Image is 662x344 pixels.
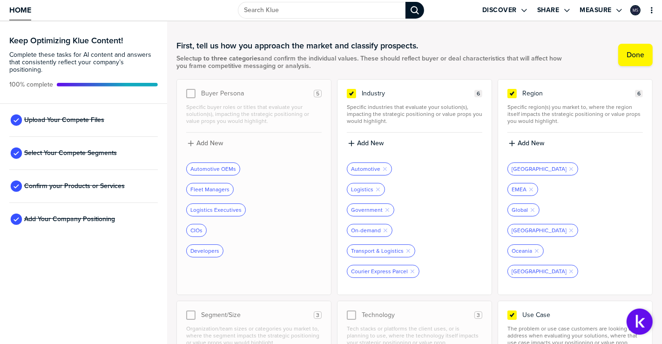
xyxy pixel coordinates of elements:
[186,138,322,148] button: Add New
[238,2,405,19] input: Search Klue
[24,216,115,223] span: Add Your Company Positioning
[507,104,643,125] span: Specific region(s) you market to, where the region itself impacts the strategic positioning or va...
[201,311,241,319] span: Segment/Size
[405,248,411,254] button: Remove Tag
[24,116,104,124] span: Upload Your Compete Files
[522,311,550,319] span: Use Case
[385,207,390,213] button: Remove Tag
[482,6,517,14] label: Discover
[383,228,388,233] button: Remove Tag
[568,269,574,274] button: Remove Tag
[405,2,424,19] div: Search Klue
[522,90,543,97] span: Region
[528,187,534,192] button: Remove Tag
[9,51,158,74] span: Complete these tasks for AI content and answers that consistently reflect your company’s position...
[24,149,117,157] span: Select Your Compete Segments
[196,139,223,148] label: Add New
[9,36,158,45] h3: Keep Optimizing Klue Content!
[627,309,653,335] button: Open Support Center
[347,104,482,125] span: Specific industries that evaluate your solution(s), impacting the strategic positioning or value ...
[618,44,653,66] button: Done
[357,139,384,148] label: Add New
[507,138,643,148] button: Add New
[375,187,381,192] button: Remove Tag
[194,54,261,63] strong: up to three categories
[568,166,574,172] button: Remove Tag
[530,207,535,213] button: Remove Tag
[316,312,319,319] span: 3
[176,40,566,51] h1: First, tell us how you approach the market and classify prospects.
[201,90,244,97] span: Buyer Persona
[362,90,385,97] span: Industry
[637,90,641,97] span: 6
[382,166,388,172] button: Remove Tag
[629,4,642,16] a: Edit Profile
[186,104,322,125] span: Specific buyer roles or titles that evaluate your solution(s), impacting the strategic positionin...
[347,138,482,148] button: Add New
[518,139,544,148] label: Add New
[631,6,640,14] img: 5d4db0085ffa0daa00f06a3fc5abb92c-sml.png
[580,6,612,14] label: Measure
[568,228,574,233] button: Remove Tag
[9,6,31,14] span: Home
[9,81,53,88] span: Active
[410,269,415,274] button: Remove Tag
[176,55,566,70] span: Select and confirm the individual values. These should reflect buyer or deal characteristics that...
[627,50,644,60] label: Done
[362,311,395,319] span: Technology
[316,90,319,97] span: 5
[24,182,125,190] span: Confirm your Products or Services
[537,6,560,14] label: Share
[630,5,641,15] div: Marta Sobieraj
[534,248,540,254] button: Remove Tag
[477,90,480,97] span: 6
[477,312,480,319] span: 3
